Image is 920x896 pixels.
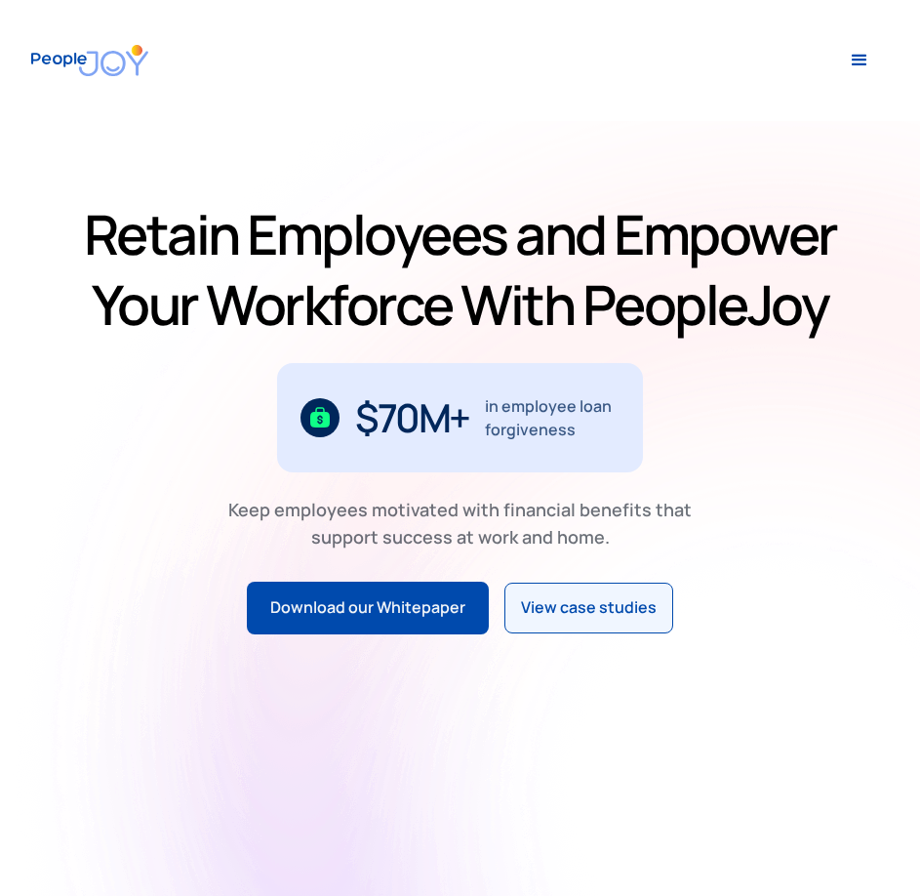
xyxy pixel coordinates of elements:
[504,583,673,633] a: View case studies
[521,595,657,621] div: View case studies
[270,595,465,621] div: Download our Whitepaper
[46,199,874,340] h1: Retain Employees and Empower Your Workforce With PeopleJoy
[31,32,148,88] a: home
[485,394,620,441] div: in employee loan forgiveness
[277,363,643,472] div: 1 / 3
[247,582,489,634] a: Download our Whitepaper
[220,496,700,550] div: Keep employees motivated with financial benefits that support success at work and home.
[355,402,469,433] div: $70M+
[830,31,889,90] div: menu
